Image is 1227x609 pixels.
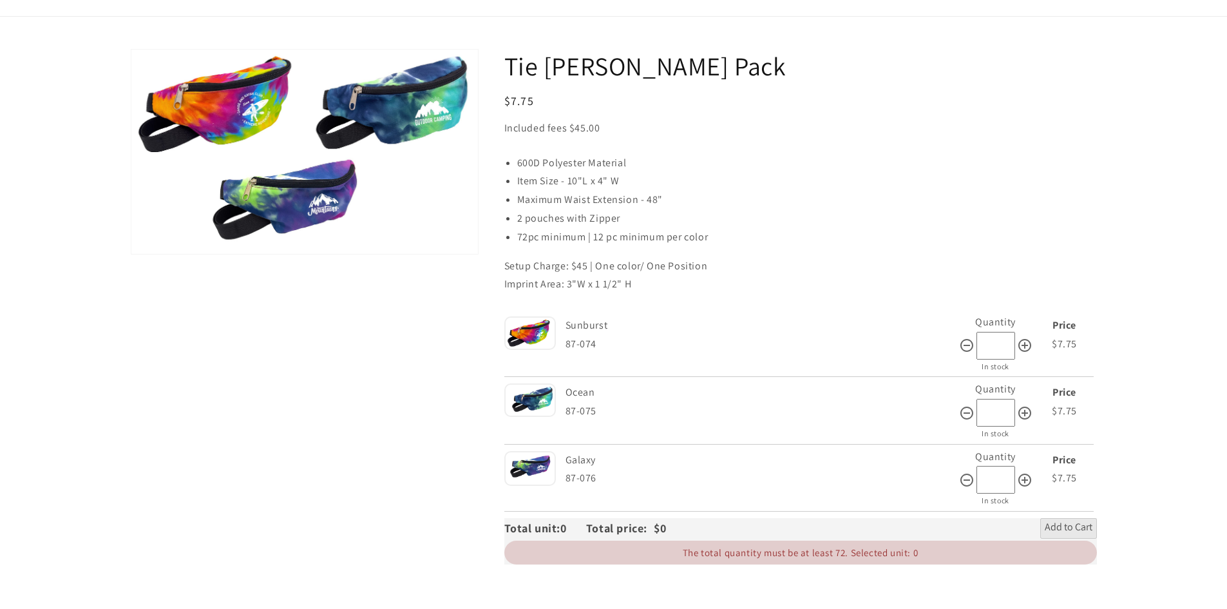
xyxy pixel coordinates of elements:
span: $7.75 [1052,337,1077,351]
div: The total quantity must be at least 72. Selected unit: 0 [504,541,1097,565]
label: Quantity [975,315,1016,329]
p: Setup Charge: $45 | One color/ One Position [504,257,1097,276]
div: Total unit: Total price: [504,518,654,539]
span: $7.75 [504,93,535,108]
h1: Tie [PERSON_NAME] Pack [504,49,1097,82]
p: Imprint Area: 3"W x 1 1/2" H [504,275,1097,294]
li: 72pc minimum | 12 pc minimum per color [517,228,1097,247]
div: In stock [959,494,1032,508]
div: Ocean [566,383,956,402]
li: Maximum Waist Extension - 48" [517,191,1097,209]
span: Included fees $45.00 [504,121,600,135]
div: Price [1036,451,1094,470]
label: Quantity [975,382,1016,396]
img: Galaxy [504,451,556,487]
span: $7.75 [1052,404,1077,418]
img: Sunburst [504,316,556,349]
div: Sunburst [566,316,956,335]
button: Add to Cart [1040,518,1097,539]
div: 87-075 [566,402,959,421]
label: Quantity [975,450,1016,463]
div: In stock [959,427,1032,441]
div: 87-076 [566,469,959,488]
li: 600D Polyester Material [517,154,1097,173]
div: 87-074 [566,335,959,354]
img: Ocean [504,383,556,417]
li: Item Size - 10"L x 4" W [517,172,1097,191]
div: Price [1036,383,1094,402]
span: Add to Cart [1045,521,1092,536]
span: 0 [560,521,586,536]
span: $0 [654,521,666,536]
div: In stock [959,360,1032,374]
span: $7.75 [1052,471,1077,485]
div: Price [1036,316,1094,335]
div: Galaxy [566,451,956,470]
li: 2 pouches with Zipper [517,209,1097,228]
